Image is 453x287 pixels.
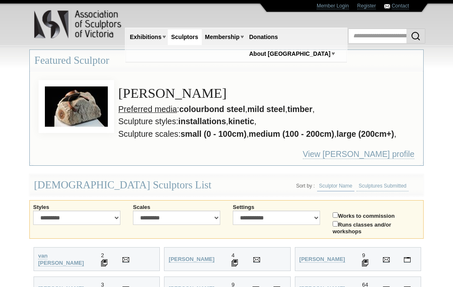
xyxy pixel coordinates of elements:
[39,80,114,133] img: View Gavin Roberts by Excess Baggage
[333,221,338,227] input: Runs classes and/or workshops
[133,204,220,211] label: Scales
[249,129,334,138] strong: medium (100 - 200cm)
[181,129,247,138] strong: small (0 - 100cm)
[38,253,84,266] a: van [PERSON_NAME]
[392,3,409,9] a: Contact
[333,211,420,219] label: Works to commission
[178,117,226,126] strong: installations
[30,50,423,71] h3: Featured Sculptor
[118,104,177,114] u: Preferred media
[357,3,376,9] a: Register
[404,257,411,262] img: Visit Ronald Ahl's personal website
[246,29,281,45] a: Donations
[317,181,354,191] a: Sculptor Name
[357,181,409,191] a: Sculptures Submitted
[122,257,129,262] img: Send Email to Wilani van Wyk-Smit
[404,256,411,263] a: Visit Ronald Ahl's personal website
[296,183,315,189] li: Sort by :
[34,8,123,40] img: logo.png
[101,259,107,266] img: 2 Sculptures displayed for Wilani van Wyk-Smit
[51,115,419,128] li: Sculpture styles: , ,
[362,259,368,266] img: 9 Sculptures displayed for Ronald Ahl
[333,212,338,218] input: Works to commission
[247,104,285,114] strong: mild steel
[169,256,214,263] a: [PERSON_NAME]
[336,129,394,138] strong: large (200cm+)
[303,149,414,159] a: View [PERSON_NAME] profile
[333,219,420,235] label: Runs classes and/or workshops
[246,46,334,62] a: About [GEOGRAPHIC_DATA]
[383,257,390,262] img: Send Email to Ronald Ahl
[362,252,365,258] span: 9
[202,29,243,45] a: Membership
[51,84,419,103] h3: [PERSON_NAME]
[232,252,234,258] span: 4
[228,117,254,126] strong: kinetic
[51,103,419,115] li: : , , ,
[232,259,238,266] img: 4 Sculptures displayed for Michael Adeney
[384,4,390,8] img: Contact ASV
[127,29,165,45] a: Exhibitions
[317,3,349,9] a: Member Login
[233,204,320,211] label: Settings
[51,128,419,140] li: Sculpture scales: , , ,
[253,257,260,262] img: Send Email to Michael Adeney
[299,256,345,263] a: [PERSON_NAME]
[168,29,202,45] a: Sculptors
[287,104,312,114] strong: timber
[411,31,421,41] img: Search
[101,252,104,258] span: 2
[29,174,424,196] div: [DEMOGRAPHIC_DATA] Sculptors List
[33,204,120,211] label: Styles
[179,104,245,114] strong: colourbond steel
